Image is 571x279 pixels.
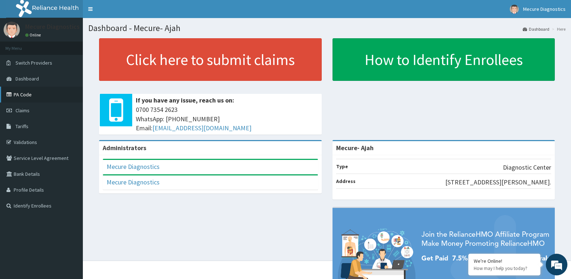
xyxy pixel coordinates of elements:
a: [EMAIL_ADDRESS][DOMAIN_NAME] [152,124,251,132]
span: Mecure Diagnostics [523,6,566,12]
span: Claims [15,107,30,114]
span: 0700 7354 2623 WhatsApp: [PHONE_NUMBER] Email: [136,105,318,133]
img: User Image [4,22,20,38]
p: How may I help you today? [474,265,535,271]
span: Switch Providers [15,60,52,66]
a: Click here to submit claims [99,38,322,81]
strong: Mecure- Ajah [336,144,374,152]
p: Diagnostic Center [503,163,551,172]
a: Mecure Diagnostics [107,162,160,171]
div: We're Online! [474,258,535,264]
span: Tariffs [15,123,28,130]
span: Dashboard [15,75,39,82]
b: If you have any issue, reach us on: [136,96,234,104]
p: [STREET_ADDRESS][PERSON_NAME]. [445,178,551,187]
b: Address [336,178,356,184]
p: Mecure Diagnostics [25,23,80,30]
a: Mecure Diagnostics [107,178,160,186]
b: Administrators [103,144,146,152]
img: User Image [510,5,519,14]
a: How to Identify Enrollees [333,38,555,81]
a: Dashboard [523,26,549,32]
b: Type [336,163,348,170]
a: Online [25,32,43,38]
li: Here [550,26,566,32]
h1: Dashboard - Mecure- Ajah [88,23,566,33]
